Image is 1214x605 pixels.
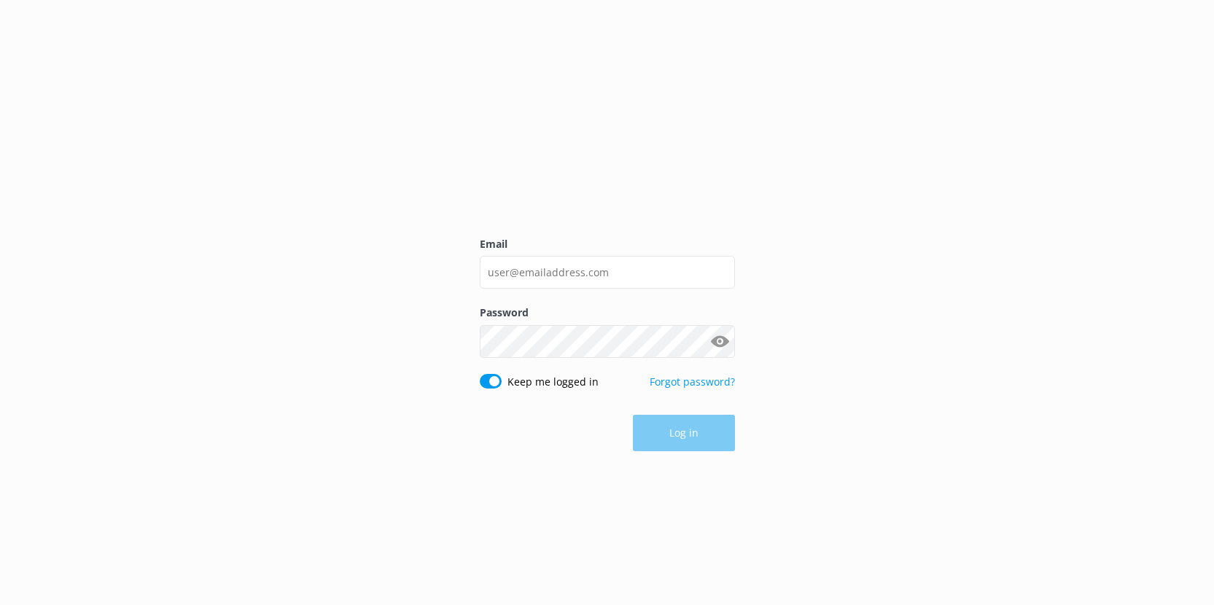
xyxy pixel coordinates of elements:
[650,375,735,389] a: Forgot password?
[507,374,599,390] label: Keep me logged in
[706,327,735,356] button: Show password
[480,236,735,252] label: Email
[480,305,735,321] label: Password
[480,256,735,289] input: user@emailaddress.com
